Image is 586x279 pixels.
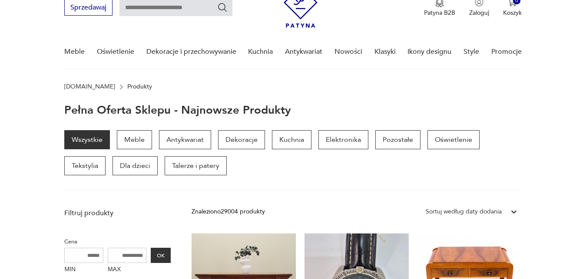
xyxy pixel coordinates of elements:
[491,35,522,69] a: Promocje
[426,207,502,217] div: Sortuj według daty dodania
[64,237,171,246] p: Cena
[318,130,368,149] a: Elektronika
[464,35,479,69] a: Style
[113,156,158,175] a: Dla dzieci
[248,35,273,69] a: Kuchnia
[218,130,265,149] a: Dekoracje
[407,35,451,69] a: Ikony designu
[97,35,134,69] a: Oświetlenie
[285,35,322,69] a: Antykwariat
[424,9,455,17] p: Patyna B2B
[217,2,228,13] button: Szukaj
[375,130,420,149] a: Pozostałe
[64,156,106,175] a: Tekstylia
[127,83,152,90] p: Produkty
[64,208,171,218] p: Filtruj produkty
[503,9,522,17] p: Koszyk
[64,83,115,90] a: [DOMAIN_NAME]
[374,35,396,69] a: Klasyki
[64,130,110,149] a: Wszystkie
[108,263,147,277] label: MAX
[272,130,311,149] a: Kuchnia
[159,130,211,149] a: Antykwariat
[64,263,103,277] label: MIN
[64,104,291,116] h1: Pełna oferta sklepu - najnowsze produkty
[117,130,152,149] a: Meble
[146,35,236,69] a: Dekoracje i przechowywanie
[64,35,85,69] a: Meble
[165,156,227,175] a: Talerze i patery
[334,35,362,69] a: Nowości
[469,9,489,17] p: Zaloguj
[151,248,171,263] button: OK
[192,207,265,217] div: Znaleziono 29004 produkty
[427,130,480,149] a: Oświetlenie
[64,5,113,11] a: Sprzedawaj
